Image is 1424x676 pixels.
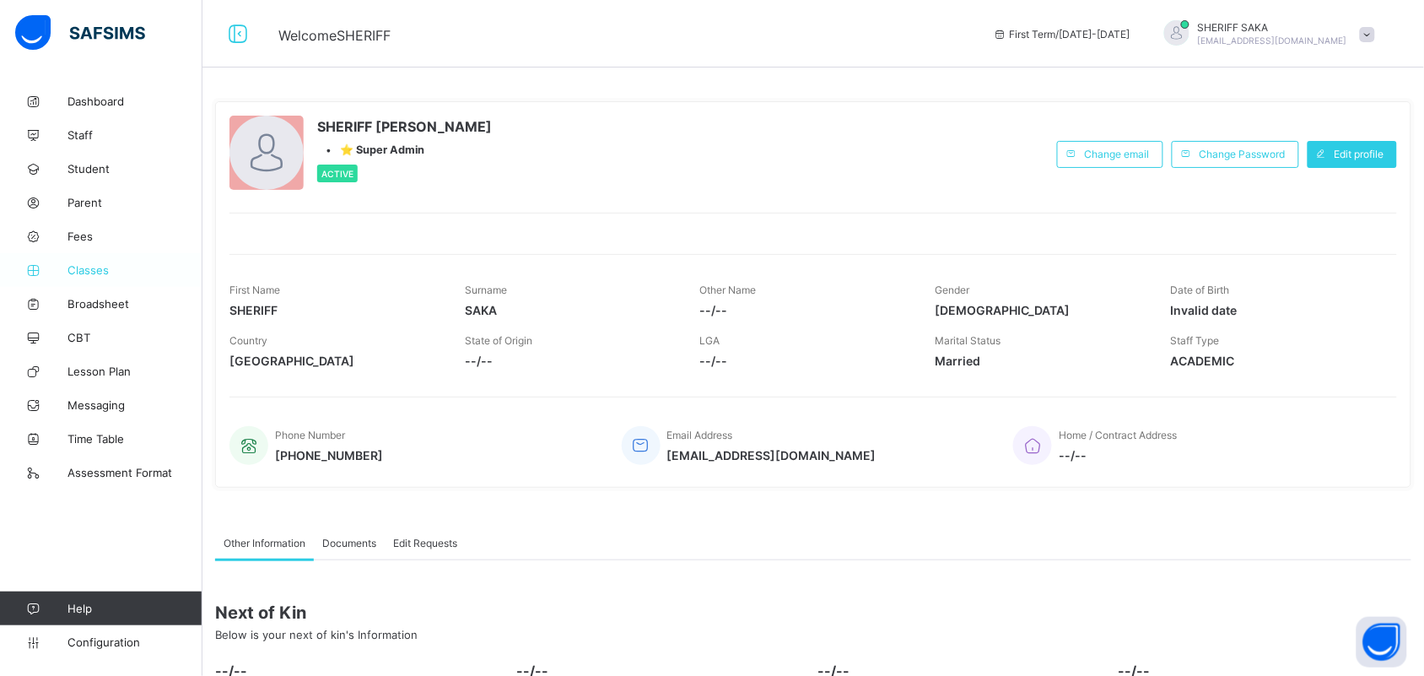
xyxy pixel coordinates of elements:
span: Other Name [700,284,757,296]
span: SHERIFF [229,303,440,317]
span: Marital Status [935,334,1001,347]
span: --/-- [700,303,910,317]
span: --/-- [700,354,910,368]
span: Change Password [1200,148,1286,160]
span: Student [67,162,202,176]
span: CBT [67,331,202,344]
span: Surname [465,284,507,296]
span: Email Address [667,429,733,441]
span: Change email [1085,148,1150,160]
div: • [317,143,492,156]
span: Classes [67,263,202,277]
span: --/-- [465,354,675,368]
span: Parent [67,196,202,209]
span: [GEOGRAPHIC_DATA] [229,354,440,368]
span: Welcome SHERIFF [278,27,391,44]
span: Lesson Plan [67,365,202,378]
span: [DEMOGRAPHIC_DATA] [935,303,1145,317]
span: Next of Kin [215,603,1411,623]
div: SHERIFFSAKA [1147,20,1384,48]
span: session/term information [993,28,1130,41]
span: LGA [700,334,720,347]
span: Phone Number [275,429,345,441]
span: Configuration [67,635,202,649]
img: safsims [15,15,145,51]
span: Gender [935,284,969,296]
span: Invalid date [1170,303,1380,317]
span: Active [321,169,353,179]
span: First Name [229,284,280,296]
span: [PHONE_NUMBER] [275,448,383,462]
span: ⭐ Super Admin [340,143,424,156]
span: Documents [322,537,376,549]
span: SHERIFF SAKA [1198,21,1347,34]
span: Time Table [67,432,202,446]
span: Staff Type [1170,334,1219,347]
span: Broadsheet [67,297,202,311]
span: Country [229,334,267,347]
span: Other Information [224,537,305,549]
span: Home / Contract Address [1059,429,1177,441]
span: Date of Birth [1170,284,1229,296]
span: SAKA [465,303,675,317]
span: Married [935,354,1145,368]
span: Dashboard [67,95,202,108]
span: Assessment Format [67,466,202,479]
span: Fees [67,230,202,243]
span: --/-- [1059,448,1177,462]
span: SHERIFF [PERSON_NAME] [317,118,492,135]
span: State of Origin [465,334,532,347]
span: ACADEMIC [1170,354,1380,368]
span: [EMAIL_ADDRESS][DOMAIN_NAME] [1198,35,1347,46]
span: Staff [67,128,202,142]
span: Help [67,602,202,615]
span: [EMAIL_ADDRESS][DOMAIN_NAME] [667,448,877,462]
span: Edit profile [1335,148,1384,160]
span: Edit Requests [393,537,457,549]
button: Open asap [1357,617,1407,668]
span: Below is your next of kin's Information [215,628,418,641]
span: Messaging [67,398,202,412]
